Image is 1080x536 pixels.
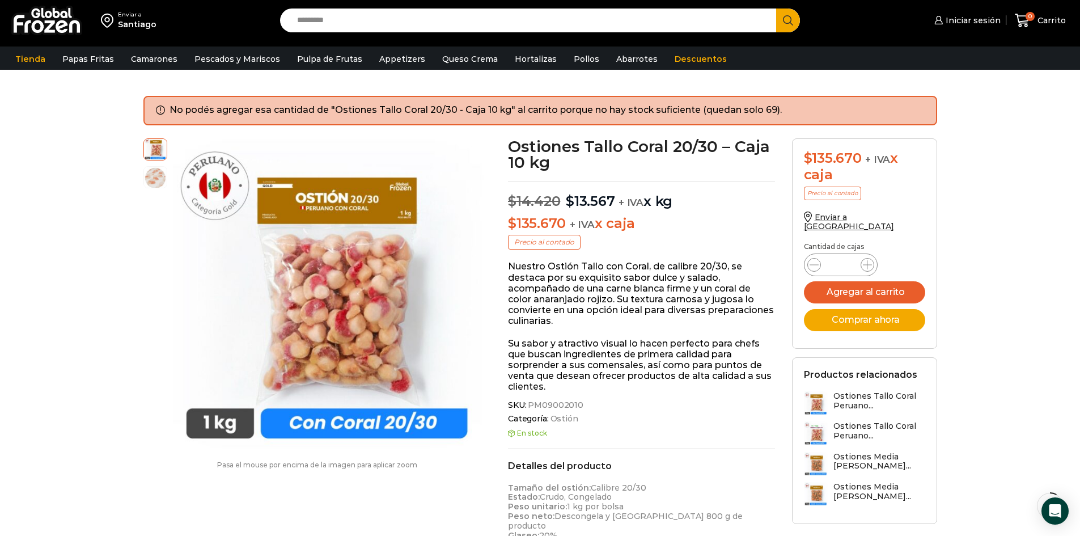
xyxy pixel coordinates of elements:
[804,150,925,183] div: x caja
[508,400,775,410] span: SKU:
[570,219,595,230] span: + IVA
[508,511,554,521] strong: Peso neto:
[10,48,51,70] a: Tienda
[669,48,732,70] a: Descuentos
[1041,497,1069,525] div: Open Intercom Messenger
[830,257,852,273] input: Product quantity
[804,391,925,416] a: Ostiones Tallo Coral Peruano...
[804,150,812,166] span: $
[804,309,925,331] button: Comprar ahora
[125,48,183,70] a: Camarones
[776,9,800,32] button: Search button
[804,150,862,166] bdi: 135.670
[143,461,492,469] p: Pasa el mouse por encima de la imagen para aplicar zoom
[508,182,775,210] p: x kg
[118,19,156,30] div: Santiago
[144,167,167,189] span: ostion tallo coral
[526,400,583,410] span: PM09002010
[437,48,503,70] a: Queso Crema
[804,243,925,251] p: Cantidad de cajas
[1035,15,1066,26] span: Carrito
[611,48,663,70] a: Abarrotes
[508,215,516,231] span: $
[508,483,591,493] strong: Tamaño del ostión:
[931,9,1001,32] a: Iniciar sesión
[1026,12,1035,21] span: 0
[508,193,560,209] bdi: 14.420
[833,391,925,411] h3: Ostiones Tallo Coral Peruano...
[509,48,562,70] a: Hortalizas
[144,137,167,160] span: ostion coral 20:30
[566,193,574,209] span: $
[804,452,925,476] a: Ostiones Media [PERSON_NAME]...
[508,338,775,392] p: Su sabor y atractivo visual lo hacen perfecto para chefs que buscan ingredientes de primera calid...
[291,48,368,70] a: Pulpa de Frutas
[804,212,895,232] a: Enviar a [GEOGRAPHIC_DATA]
[508,429,775,437] p: En stock
[804,281,925,303] button: Agregar al carrito
[549,414,578,424] a: Ostión
[508,261,775,326] p: Nuestro Ostión Tallo con Coral, de calibre 20/30, se destaca por su exquisito sabor dulce y salad...
[508,414,775,424] span: Categoría:
[508,215,566,231] bdi: 135.670
[833,482,925,501] h3: Ostiones Media [PERSON_NAME]...
[943,15,1001,26] span: Iniciar sesión
[189,48,286,70] a: Pescados y Mariscos
[508,235,581,250] p: Precio al contado
[804,421,925,446] a: Ostiones Tallo Coral Peruano...
[118,11,156,19] div: Enviar a
[865,154,890,165] span: + IVA
[374,48,431,70] a: Appetizers
[566,193,615,209] bdi: 13.567
[619,197,643,208] span: + IVA
[804,482,925,507] a: Ostiones Media [PERSON_NAME]...
[508,492,540,502] strong: Estado:
[568,48,605,70] a: Pollos
[1012,7,1069,34] a: 0 Carrito
[57,48,120,70] a: Papas Fritas
[170,104,925,117] li: No podés agregar esa cantidad de "Ostiones Tallo Coral 20/30 - Caja 10 kg" al carrito porque no h...
[101,11,118,30] img: address-field-icon.svg
[833,421,925,441] h3: Ostiones Tallo Coral Peruano...
[804,369,917,380] h2: Productos relacionados
[508,501,567,512] strong: Peso unitario:
[508,138,775,170] h1: Ostiones Tallo Coral 20/30 – Caja 10 kg
[833,452,925,471] h3: Ostiones Media [PERSON_NAME]...
[173,138,484,450] div: 1 / 2
[173,138,484,450] img: ostion coral 20:30
[508,461,775,471] h2: Detalles del producto
[804,187,861,200] p: Precio al contado
[508,193,516,209] span: $
[508,216,775,232] p: x caja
